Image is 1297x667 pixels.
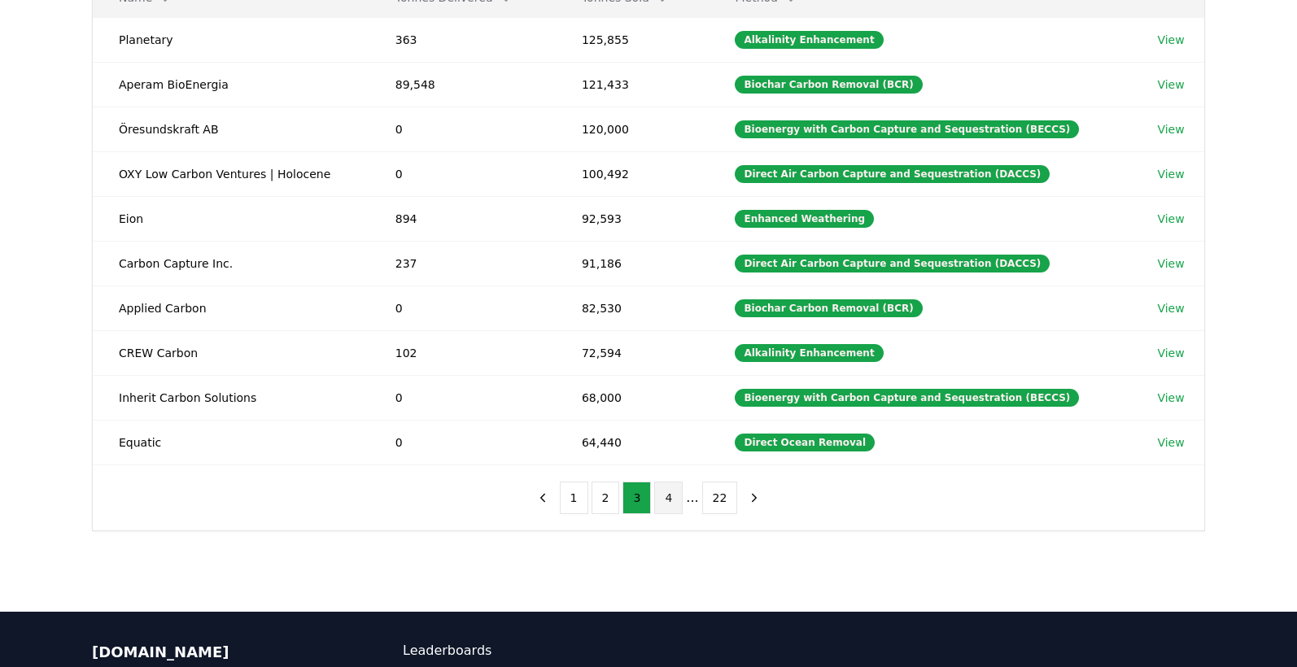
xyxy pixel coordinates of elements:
[556,330,710,375] td: 72,594
[592,482,620,514] button: 2
[93,286,369,330] td: Applied Carbon
[369,420,556,464] td: 0
[403,641,648,660] a: Leaderboards
[1157,255,1184,272] a: View
[735,389,1079,407] div: Bioenergy with Carbon Capture and Sequestration (BECCS)
[735,434,875,451] div: Direct Ocean Removal
[369,375,556,420] td: 0
[556,196,710,241] td: 92,593
[556,241,710,286] td: 91,186
[556,420,710,464] td: 64,440
[369,241,556,286] td: 237
[93,241,369,286] td: Carbon Capture Inc.
[93,107,369,151] td: Öresundskraft AB
[93,151,369,196] td: OXY Low Carbon Ventures | Holocene
[1157,211,1184,227] a: View
[1157,345,1184,361] a: View
[369,330,556,375] td: 102
[1157,32,1184,48] a: View
[369,286,556,330] td: 0
[1157,300,1184,316] a: View
[1157,434,1184,451] a: View
[702,482,738,514] button: 22
[735,76,922,94] div: Biochar Carbon Removal (BCR)
[529,482,557,514] button: previous page
[556,17,710,62] td: 125,855
[93,330,369,375] td: CREW Carbon
[654,482,683,514] button: 4
[1157,166,1184,182] a: View
[369,62,556,107] td: 89,548
[93,375,369,420] td: Inherit Carbon Solutions
[735,299,922,317] div: Biochar Carbon Removal (BCR)
[735,210,874,228] div: Enhanced Weathering
[93,196,369,241] td: Eion
[369,196,556,241] td: 894
[735,31,883,49] div: Alkalinity Enhancement
[1157,76,1184,93] a: View
[735,165,1050,183] div: Direct Air Carbon Capture and Sequestration (DACCS)
[93,17,369,62] td: Planetary
[735,344,883,362] div: Alkalinity Enhancement
[93,62,369,107] td: Aperam BioEnergia
[369,151,556,196] td: 0
[556,107,710,151] td: 120,000
[560,482,588,514] button: 1
[622,482,651,514] button: 3
[369,17,556,62] td: 363
[1157,390,1184,406] a: View
[686,488,698,508] li: ...
[556,375,710,420] td: 68,000
[735,120,1079,138] div: Bioenergy with Carbon Capture and Sequestration (BECCS)
[556,151,710,196] td: 100,492
[556,286,710,330] td: 82,530
[92,641,338,664] p: [DOMAIN_NAME]
[1157,121,1184,137] a: View
[740,482,768,514] button: next page
[369,107,556,151] td: 0
[93,420,369,464] td: Equatic
[556,62,710,107] td: 121,433
[735,255,1050,272] div: Direct Air Carbon Capture and Sequestration (DACCS)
